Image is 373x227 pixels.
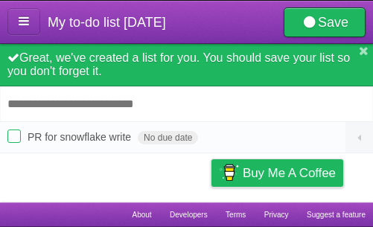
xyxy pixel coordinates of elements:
img: Buy me a coffee [219,160,239,185]
span: My to-do list [DATE] [48,15,166,30]
a: Terms [226,202,246,227]
a: About [132,202,151,227]
span: No due date [138,131,198,144]
a: Save [284,7,366,37]
a: Suggest a feature [307,202,366,227]
label: Done [7,130,21,143]
span: Buy me a coffee [243,160,336,186]
a: Developers [170,202,208,227]
span: PR for snowflake write [28,131,135,143]
a: Privacy [264,202,289,227]
a: Buy me a coffee [211,159,343,187]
